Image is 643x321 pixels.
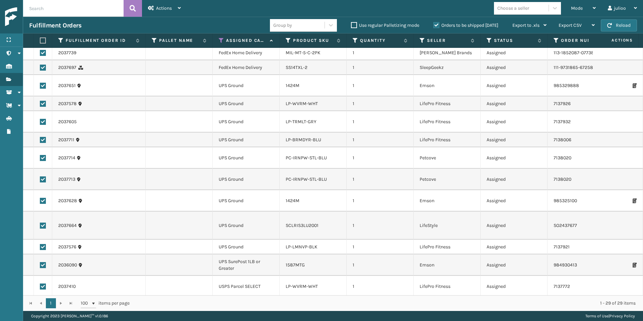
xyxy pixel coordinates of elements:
td: 7138020 [548,169,615,190]
td: UPS Ground [213,96,280,111]
td: 1 [347,190,414,212]
a: 2037605 [58,118,77,125]
td: UPS Ground [213,133,280,147]
td: 113-1852087-0773821 [548,46,615,60]
span: Export to .xls [512,22,540,28]
td: 1 [347,60,414,75]
td: UPS Ground [213,212,280,240]
h3: Fulfillment Orders [29,21,81,29]
td: UPS SurePost 1LB or Greater [213,254,280,276]
td: LifePro Fitness [414,111,481,133]
td: UPS Ground [213,169,280,190]
td: [PERSON_NAME] Brands [414,46,481,60]
td: 111-9731865-6725864 [548,60,615,75]
span: Actions [156,5,172,11]
a: LP-TRMLT-GRY [286,119,316,125]
td: LifePro Fitness [414,240,481,254]
div: Group by [273,22,292,29]
td: UPS Ground [213,190,280,212]
label: Quantity [360,37,401,44]
a: 2037664 [58,222,77,229]
span: 100 [81,300,91,307]
td: 985325100 [548,190,615,212]
label: Order Number [561,37,601,44]
a: 2037714 [58,155,75,161]
a: 2037651 [58,82,76,89]
label: Assigned Carrier Service [226,37,267,44]
td: SleepGeekz [414,60,481,75]
span: Export CSV [559,22,582,28]
td: LifeStyle [414,212,481,240]
label: Status [494,37,534,44]
td: 7137926 [548,96,615,111]
a: LP-WVRM-WHT [286,284,318,289]
td: Emson [414,190,481,212]
a: PC-IRNPW-STL-BLU [286,176,327,182]
td: 1 [347,111,414,133]
td: Assigned [481,276,548,297]
td: SO2437677 [548,212,615,240]
td: LifePro Fitness [414,276,481,297]
td: USPS Parcel SELECT [213,276,280,297]
td: Assigned [481,147,548,169]
i: Print Packing Slip [633,263,637,267]
a: 1424M [286,198,299,204]
span: items per page [81,298,130,308]
td: Petcove [414,169,481,190]
a: SS14TXL-2 [286,65,307,70]
a: 2037410 [58,283,76,290]
td: 1 [347,169,414,190]
td: LifePro Fitness [414,133,481,147]
td: 1 [347,276,414,297]
td: Emson [414,254,481,276]
a: 2037578 [58,100,77,107]
td: 7137772 [548,276,615,297]
a: LP-BRMDYR-BLU [286,137,321,143]
td: Assigned [481,190,548,212]
td: Emson [414,75,481,96]
a: 2037628 [58,197,77,204]
a: 2037711 [58,137,74,143]
a: 1587MTG [286,262,305,268]
p: Copyright 2023 [PERSON_NAME]™ v 1.0.186 [31,311,108,321]
div: 1 - 29 of 29 items [139,300,636,307]
td: UPS Ground [213,240,280,254]
td: LifePro Fitness [414,96,481,111]
label: Orders to be shipped [DATE] [433,22,498,28]
td: FedEx Home Delivery [213,60,280,75]
td: Assigned [481,133,548,147]
td: 7138006 [548,133,615,147]
a: 2037697 [58,64,76,71]
a: 1 [46,298,56,308]
img: logo [5,7,65,26]
label: Pallet Name [159,37,200,44]
a: SCLRIS3LU2001 [286,223,318,228]
td: Petcove [414,147,481,169]
td: Assigned [481,240,548,254]
td: Assigned [481,46,548,60]
a: 2037576 [58,244,76,250]
div: Choose a seller [497,5,529,12]
td: 1 [347,133,414,147]
div: | [585,311,635,321]
label: Use regular Palletizing mode [351,22,419,28]
td: Assigned [481,96,548,111]
label: Fulfillment Order Id [66,37,133,44]
span: Actions [590,35,637,46]
td: 1 [347,147,414,169]
button: Reload [601,19,637,31]
td: Assigned [481,254,548,276]
a: 2037739 [58,50,76,56]
td: 1 [347,75,414,96]
label: Seller [427,37,468,44]
td: 7138020 [548,147,615,169]
a: 1424M [286,83,299,88]
span: Mode [571,5,583,11]
a: Terms of Use [585,314,609,318]
td: Assigned [481,111,548,133]
td: 7137921 [548,240,615,254]
i: Print Packing Slip [633,83,637,88]
td: Assigned [481,169,548,190]
td: Assigned [481,212,548,240]
a: 2036090 [58,262,77,268]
